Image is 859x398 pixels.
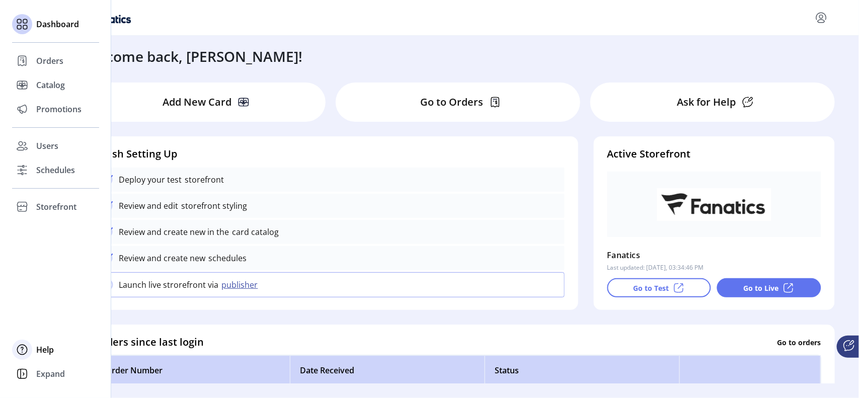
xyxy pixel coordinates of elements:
p: card catalog [229,226,279,238]
span: Schedules [36,164,75,176]
h4: Orders since last login [95,335,204,350]
th: Status [485,356,679,386]
p: Go to Test [633,283,669,293]
p: Add New Card [163,95,231,110]
p: Go to Orders [420,95,483,110]
span: Orders [36,55,63,67]
p: Deploy your test [119,174,182,186]
span: Help [36,344,54,356]
p: Review and create new [119,252,206,264]
p: schedules [206,252,247,264]
th: Date Received [290,356,485,386]
span: Users [36,140,58,152]
h3: Welcome back, [PERSON_NAME]! [82,46,303,67]
p: Fanatics [607,247,640,263]
p: Review and edit [119,200,179,212]
h4: Finish Setting Up [95,146,565,162]
span: Storefront [36,201,76,213]
p: Go to Live [743,283,778,293]
th: Order Number [95,356,290,386]
span: Dashboard [36,18,79,30]
p: Review and create new in the [119,226,229,238]
span: Expand [36,368,65,380]
button: menu [813,10,829,26]
span: Catalog [36,79,65,91]
p: Launch live strorefront via [119,279,219,291]
p: Ask for Help [677,95,736,110]
p: storefront styling [179,200,248,212]
span: Promotions [36,103,82,115]
p: storefront [182,174,224,186]
button: publisher [219,279,264,291]
p: Go to orders [777,337,821,348]
p: Last updated: [DATE], 03:34:46 PM [607,263,704,272]
h4: Active Storefront [607,146,821,162]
